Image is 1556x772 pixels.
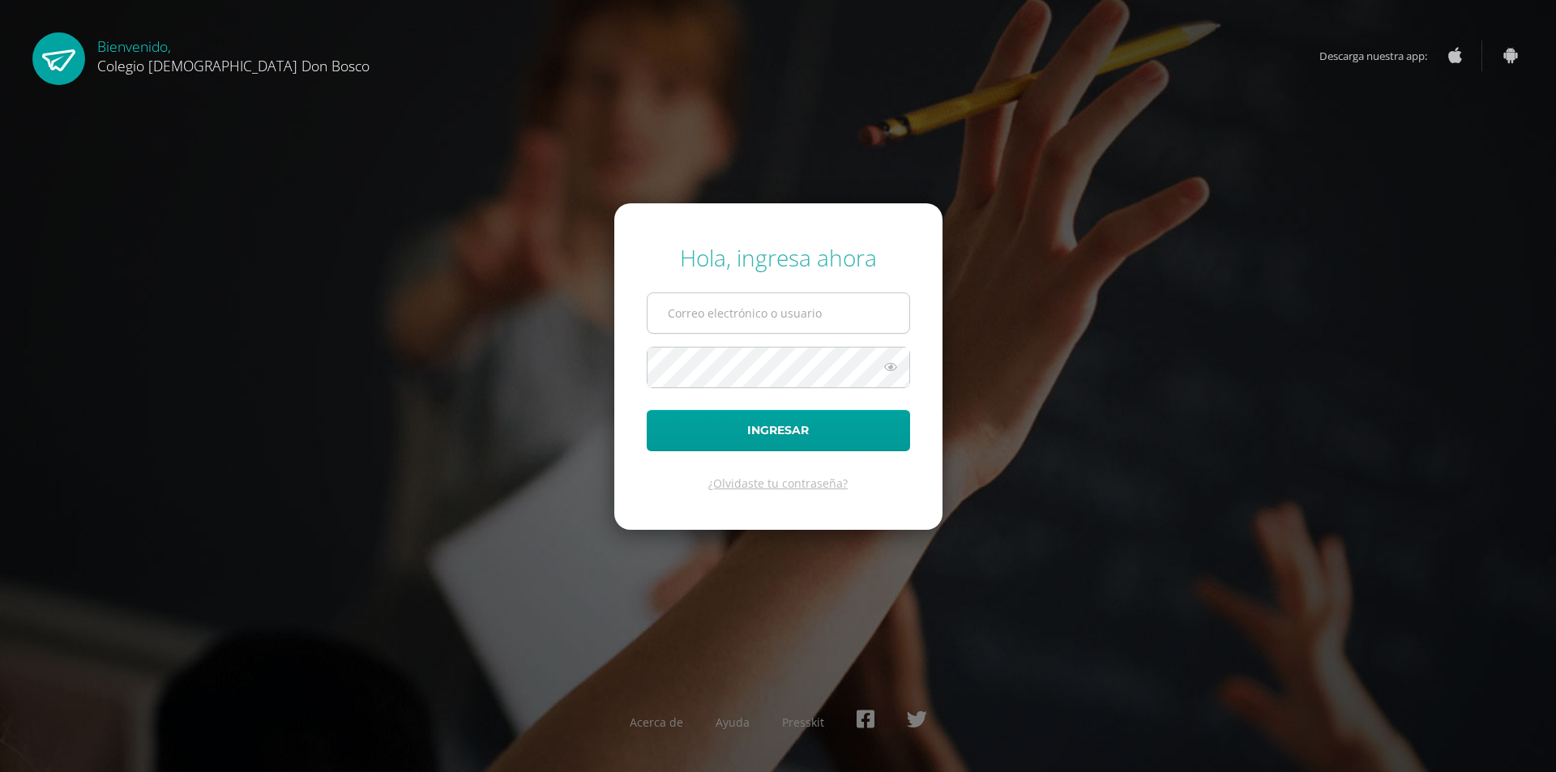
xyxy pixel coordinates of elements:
[630,714,683,730] a: Acerca de
[97,56,370,75] span: Colegio [DEMOGRAPHIC_DATA] Don Bosco
[782,714,824,730] a: Presskit
[708,476,848,491] a: ¿Olvidaste tu contraseña?
[647,410,910,451] button: Ingresar
[648,293,909,333] input: Correo electrónico o usuario
[97,32,370,75] div: Bienvenido,
[716,714,750,730] a: Ayuda
[1319,41,1443,71] span: Descarga nuestra app:
[647,242,910,273] div: Hola, ingresa ahora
